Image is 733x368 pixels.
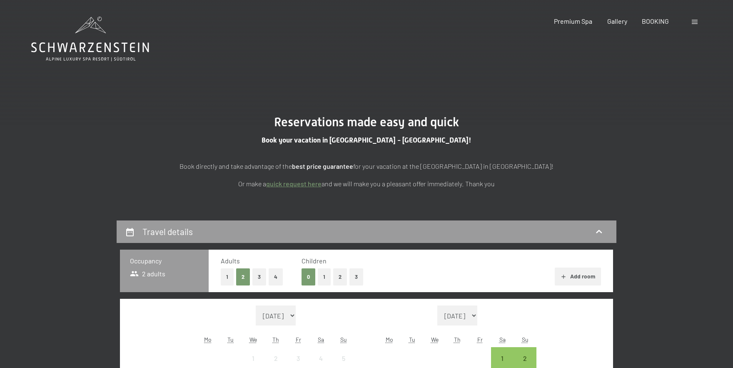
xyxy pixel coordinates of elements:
abbr: Saturday [499,336,506,343]
span: Book your vacation in [GEOGRAPHIC_DATA] - [GEOGRAPHIC_DATA]! [262,136,471,144]
a: Premium Spa [554,17,592,25]
a: quick request here [266,180,322,188]
abbr: Monday [386,336,393,343]
abbr: Sunday [522,336,529,343]
h2: Travel details [142,226,193,237]
abbr: Wednesday [249,336,257,343]
p: Or make a and we will make you a pleasant offer immediately. Thank you [158,178,575,189]
button: 2 [236,268,250,285]
abbr: Thursday [454,336,461,343]
p: Book directly and take advantage of the for your vacation at the [GEOGRAPHIC_DATA] in [GEOGRAPHIC... [158,161,575,172]
button: 4 [269,268,283,285]
span: Reservations made easy and quick [274,115,459,129]
abbr: Sunday [340,336,347,343]
abbr: Friday [477,336,483,343]
span: Children [302,257,327,265]
abbr: Wednesday [431,336,439,343]
button: 3 [349,268,363,285]
abbr: Tuesday [227,336,234,343]
button: 1 [318,268,331,285]
h3: Occupancy [130,256,199,265]
a: Gallery [607,17,627,25]
strong: best price guarantee [292,162,353,170]
abbr: Tuesday [409,336,415,343]
abbr: Saturday [318,336,324,343]
button: 1 [221,268,234,285]
span: Adults [221,257,240,265]
abbr: Thursday [272,336,279,343]
abbr: Monday [204,336,212,343]
a: BOOKING [642,17,669,25]
button: 0 [302,268,315,285]
span: 2 adults [130,269,165,278]
button: 2 [333,268,347,285]
button: 3 [252,268,266,285]
abbr: Friday [296,336,301,343]
button: Add room [555,268,601,286]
